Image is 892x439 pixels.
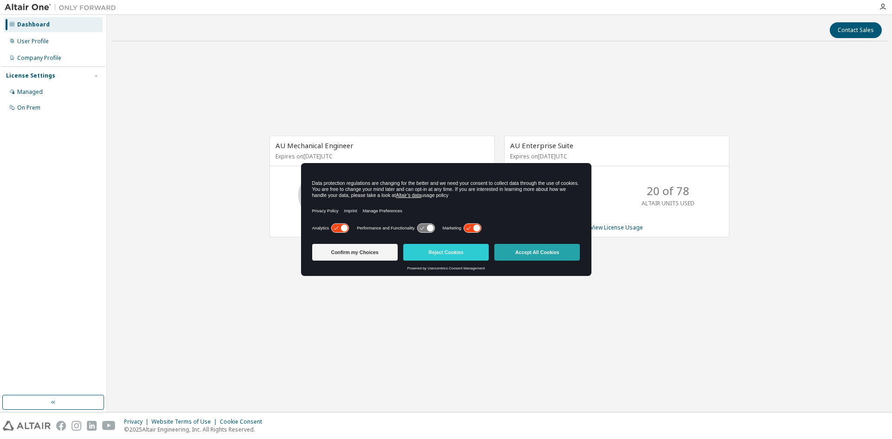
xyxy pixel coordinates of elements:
div: On Prem [17,104,40,111]
div: User Profile [17,38,49,45]
img: Altair One [5,3,121,12]
div: License Settings [6,72,55,79]
div: Dashboard [17,21,50,28]
div: Cookie Consent [220,418,268,426]
img: facebook.svg [56,421,66,431]
div: Company Profile [17,54,61,62]
button: Contact Sales [830,22,882,38]
a: View License Usage [590,223,643,231]
div: Website Terms of Use [151,418,220,426]
img: linkedin.svg [87,421,97,431]
img: altair_logo.svg [3,421,51,431]
p: Expires on [DATE] UTC [275,152,486,160]
img: youtube.svg [102,421,116,431]
p: ALTAIR UNITS USED [642,199,695,207]
p: © 2025 Altair Engineering, Inc. All Rights Reserved. [124,426,268,433]
div: Managed [17,88,43,96]
p: 20 of 78 [647,183,689,199]
span: AU Enterprise Suite [510,141,573,150]
span: AU Mechanical Engineer [275,141,354,150]
div: Privacy [124,418,151,426]
p: Expires on [DATE] UTC [510,152,721,160]
img: instagram.svg [72,421,81,431]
